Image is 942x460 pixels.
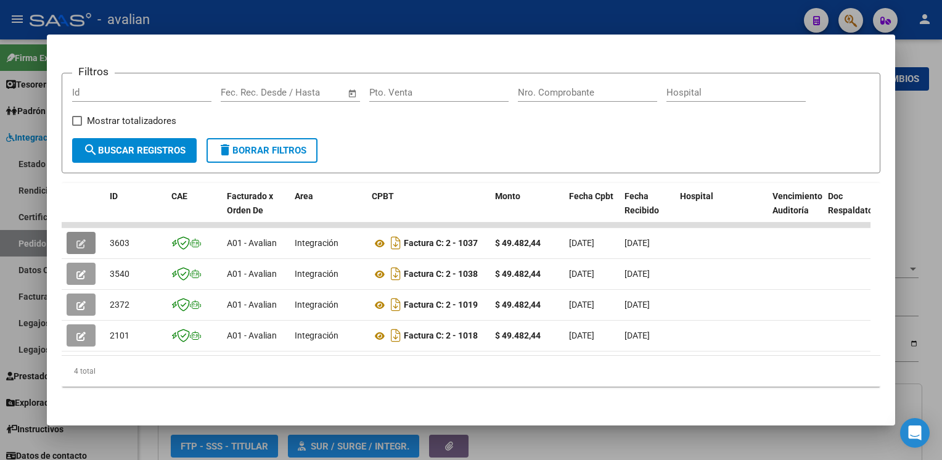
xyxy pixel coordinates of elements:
[227,238,277,248] span: A01 - Avalian
[87,113,176,128] span: Mostrar totalizadores
[680,191,713,201] span: Hospital
[110,300,129,310] span: 2372
[221,87,261,98] input: Start date
[569,238,594,248] span: [DATE]
[768,183,823,237] datatable-header-cell: Vencimiento Auditoría
[166,183,222,237] datatable-header-cell: CAE
[388,326,404,345] i: Descargar documento
[218,145,306,156] span: Borrar Filtros
[372,191,394,201] span: CPBT
[295,238,338,248] span: Integración
[227,300,277,310] span: A01 - Avalian
[388,264,404,284] i: Descargar documento
[772,191,822,215] span: Vencimiento Auditoría
[222,183,290,237] datatable-header-cell: Facturado x Orden De
[625,238,650,248] span: [DATE]
[110,191,118,201] span: ID
[569,300,594,310] span: [DATE]
[290,183,367,237] datatable-header-cell: Area
[495,191,520,201] span: Monto
[72,64,115,80] h3: Filtros
[495,238,541,248] strong: $ 49.482,44
[490,183,564,237] datatable-header-cell: Monto
[900,418,930,448] div: Open Intercom Messenger
[295,331,338,340] span: Integración
[625,331,650,340] span: [DATE]
[823,183,897,237] datatable-header-cell: Doc Respaldatoria
[83,142,98,157] mat-icon: search
[295,269,338,279] span: Integración
[625,191,659,215] span: Fecha Recibido
[62,356,880,387] div: 4 total
[171,191,187,201] span: CAE
[388,233,404,253] i: Descargar documento
[564,183,620,237] datatable-header-cell: Fecha Cpbt
[72,138,197,163] button: Buscar Registros
[569,269,594,279] span: [DATE]
[625,300,650,310] span: [DATE]
[110,331,129,340] span: 2101
[388,295,404,314] i: Descargar documento
[569,331,594,340] span: [DATE]
[569,191,613,201] span: Fecha Cpbt
[272,87,332,98] input: End date
[295,300,338,310] span: Integración
[620,183,675,237] datatable-header-cell: Fecha Recibido
[218,142,232,157] mat-icon: delete
[345,86,359,101] button: Open calendar
[404,239,478,248] strong: Factura C: 2 - 1037
[675,183,768,237] datatable-header-cell: Hospital
[105,183,166,237] datatable-header-cell: ID
[295,191,313,201] span: Area
[404,331,478,341] strong: Factura C: 2 - 1018
[367,183,490,237] datatable-header-cell: CPBT
[495,269,541,279] strong: $ 49.482,44
[207,138,317,163] button: Borrar Filtros
[625,269,650,279] span: [DATE]
[495,300,541,310] strong: $ 49.482,44
[828,191,883,215] span: Doc Respaldatoria
[404,269,478,279] strong: Factura C: 2 - 1038
[227,331,277,340] span: A01 - Avalian
[110,238,129,248] span: 3603
[83,145,186,156] span: Buscar Registros
[110,269,129,279] span: 3540
[495,331,541,340] strong: $ 49.482,44
[227,269,277,279] span: A01 - Avalian
[404,300,478,310] strong: Factura C: 2 - 1019
[227,191,273,215] span: Facturado x Orden De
